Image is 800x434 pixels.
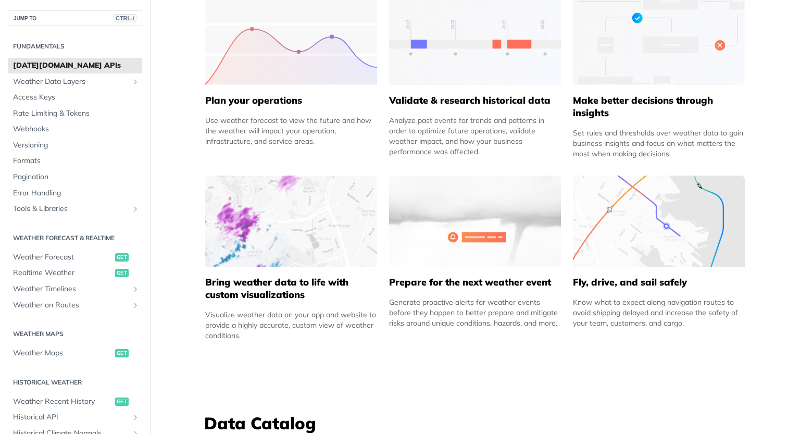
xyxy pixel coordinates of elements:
a: Weather Data LayersShow subpages for Weather Data Layers [8,74,142,90]
span: Weather Forecast [13,252,113,263]
h5: Prepare for the next weather event [389,276,561,289]
span: Weather Timelines [13,284,129,294]
button: Show subpages for Weather Data Layers [131,78,140,86]
span: Weather Data Layers [13,77,129,87]
span: Weather Maps [13,348,113,358]
img: 994b3d6-mask-group-32x.svg [573,176,745,267]
span: Error Handling [13,188,140,199]
h2: Fundamentals [8,42,142,51]
button: Show subpages for Historical API [131,413,140,421]
div: Use weather forecast to view the future and how the weather will impact your operation, infrastru... [205,115,377,146]
a: Access Keys [8,90,142,105]
span: Rate Limiting & Tokens [13,108,140,119]
h5: Validate & research historical data [389,94,561,107]
h2: Weather Maps [8,329,142,339]
h2: Historical Weather [8,378,142,387]
a: Realtime Weatherget [8,265,142,281]
h5: Fly, drive, and sail safely [573,276,745,289]
a: Versioning [8,138,142,153]
div: Set rules and thresholds over weather data to gain business insights and focus on what matters th... [573,128,745,159]
span: get [115,398,129,406]
div: Analyze past events for trends and patterns in order to optimize future operations, validate weat... [389,115,561,157]
a: Pagination [8,169,142,185]
a: Weather Recent Historyget [8,394,142,410]
a: [DATE][DOMAIN_NAME] APIs [8,58,142,73]
a: Formats [8,153,142,169]
span: Pagination [13,172,140,182]
button: Show subpages for Tools & Libraries [131,205,140,213]
div: Know what to expect along navigation routes to avoid shipping delayed and increase the safety of ... [573,297,745,328]
span: get [115,253,129,262]
span: Formats [13,156,140,166]
img: 4463876-group-4982x.svg [205,176,377,267]
span: CTRL-/ [114,14,136,22]
img: 2c0a313-group-496-12x.svg [389,176,561,267]
span: [DATE][DOMAIN_NAME] APIs [13,60,140,71]
span: Versioning [13,140,140,151]
span: Access Keys [13,92,140,103]
a: Weather Mapsget [8,345,142,361]
a: Historical APIShow subpages for Historical API [8,410,142,425]
h5: Bring weather data to life with custom visualizations [205,276,377,301]
h5: Plan your operations [205,94,377,107]
div: Generate proactive alerts for weather events before they happen to better prepare and mitigate ri... [389,297,561,328]
span: get [115,349,129,357]
button: JUMP TOCTRL-/ [8,10,142,26]
a: Rate Limiting & Tokens [8,106,142,121]
h5: Make better decisions through insights [573,94,745,119]
span: Weather Recent History [13,396,113,407]
button: Show subpages for Weather Timelines [131,285,140,293]
span: get [115,269,129,277]
a: Tools & LibrariesShow subpages for Tools & Libraries [8,201,142,217]
a: Webhooks [8,121,142,137]
a: Weather on RoutesShow subpages for Weather on Routes [8,297,142,313]
span: Webhooks [13,124,140,134]
a: Weather Forecastget [8,250,142,265]
div: Visualize weather data on your app and website to provide a highly accurate, custom view of weath... [205,309,377,341]
a: Error Handling [8,185,142,201]
span: Tools & Libraries [13,204,129,214]
button: Show subpages for Weather on Routes [131,301,140,309]
h2: Weather Forecast & realtime [8,233,142,243]
span: Historical API [13,412,129,423]
span: Weather on Routes [13,300,129,311]
span: Realtime Weather [13,268,113,278]
a: Weather TimelinesShow subpages for Weather Timelines [8,281,142,297]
